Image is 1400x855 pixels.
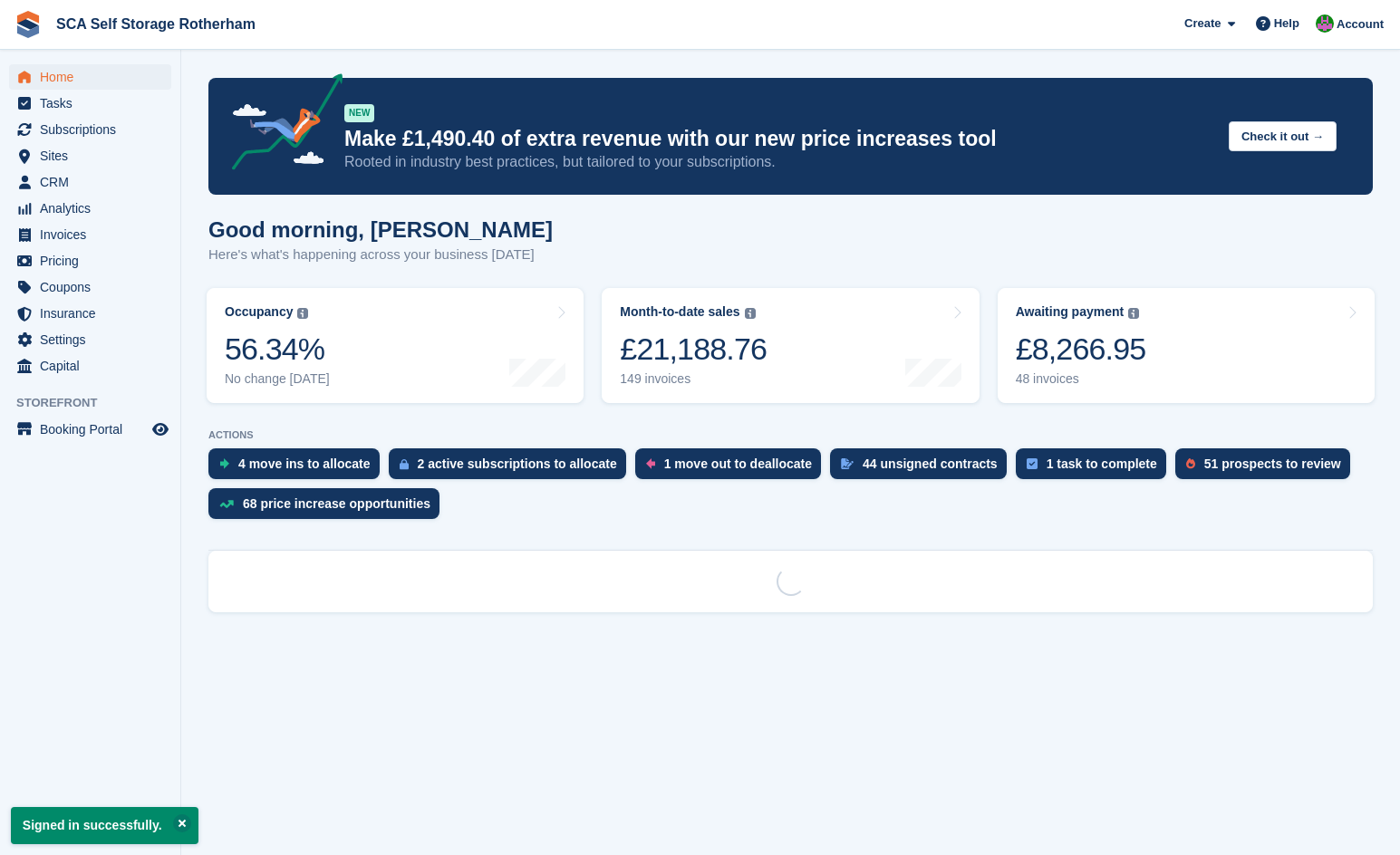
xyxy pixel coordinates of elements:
span: CRM [40,169,149,195]
div: 2 active subscriptions to allocate [418,456,617,471]
span: Subscriptions [40,117,149,142]
div: 48 invoices [1016,371,1146,387]
a: 68 price increase opportunities [208,488,449,528]
a: menu [9,353,171,379]
p: ACTIONS [208,429,1373,441]
div: Month-to-date sales [620,304,739,320]
a: 1 move out to deallocate [635,448,830,488]
img: contract_signature_icon-13c848040528278c33f63329250d36e43548de30e8caae1d1a13099fd9432cc5.svg [841,458,854,469]
span: Tasks [40,91,149,116]
a: 44 unsigned contracts [830,448,1016,488]
a: 51 prospects to review [1175,448,1359,488]
div: £8,266.95 [1016,331,1146,368]
div: 68 price increase opportunities [243,496,430,511]
a: Awaiting payment £8,266.95 48 invoices [998,288,1375,403]
p: Rooted in industry best practices, but tailored to your subscriptions. [344,152,1214,172]
span: Settings [40,327,149,352]
div: 149 invoices [620,371,767,387]
div: 1 move out to deallocate [664,456,812,471]
span: Home [40,64,149,90]
div: No change [DATE] [225,371,330,387]
div: 1 task to complete [1047,456,1157,471]
a: menu [9,91,171,116]
img: stora-icon-8386f47178a22dfd0bd8f6a31ec36ba5ce8667c1dd55bd0f319d3a0aa187defe.svg [14,11,42,38]
img: move_outs_to_deallocate_icon-f764333ba52eb49d3ac5e1228854f67142a1ed5810a6f6cc68b1a99e826820c5.svg [646,458,655,469]
span: Account [1337,15,1384,34]
a: menu [9,169,171,195]
img: Sarah Race [1316,14,1334,33]
a: menu [9,143,171,168]
a: menu [9,248,171,274]
span: Help [1274,14,1299,33]
span: Booking Portal [40,417,149,442]
div: Occupancy [225,304,293,320]
a: Preview store [150,418,171,440]
span: Coupons [40,274,149,300]
span: Storefront [16,394,180,412]
p: Here's what's happening across your business [DATE] [208,245,553,265]
p: Signed in successfully. [11,807,198,844]
span: Pricing [40,248,149,274]
div: 56.34% [225,331,330,368]
span: Sites [40,143,149,168]
a: menu [9,274,171,300]
div: 4 move ins to allocate [238,456,371,471]
a: Occupancy 56.34% No change [DATE] [207,288,584,403]
div: 51 prospects to review [1204,456,1341,471]
a: 1 task to complete [1016,448,1175,488]
div: NEW [344,104,374,122]
h1: Good morning, [PERSON_NAME] [208,217,553,242]
a: menu [9,417,171,442]
img: active_subscription_to_allocate_icon-d502201f5373d7db506a760aba3b589e785aa758c864c3986d89f69b8ff3... [400,458,409,470]
p: Make £1,490.40 of extra revenue with our new price increases tool [344,126,1214,152]
div: Awaiting payment [1016,304,1125,320]
a: menu [9,327,171,352]
img: icon-info-grey-7440780725fd019a000dd9b08b2336e03edf1995a4989e88bcd33f0948082b44.svg [1128,308,1139,319]
span: Create [1184,14,1221,33]
img: price-adjustments-announcement-icon-8257ccfd72463d97f412b2fc003d46551f7dbcb40ab6d574587a9cd5c0d94... [217,73,343,177]
a: menu [9,117,171,142]
a: menu [9,64,171,90]
img: price_increase_opportunities-93ffe204e8149a01c8c9dc8f82e8f89637d9d84a8eef4429ea346261dce0b2c0.svg [219,500,234,508]
img: task-75834270c22a3079a89374b754ae025e5fb1db73e45f91037f5363f120a921f8.svg [1027,458,1038,469]
span: Capital [40,353,149,379]
img: prospect-51fa495bee0391a8d652442698ab0144808aea92771e9ea1ae160a38d050c398.svg [1186,458,1195,469]
a: menu [9,222,171,247]
button: Check it out → [1229,121,1337,151]
div: £21,188.76 [620,331,767,368]
a: 4 move ins to allocate [208,448,389,488]
a: Month-to-date sales £21,188.76 149 invoices [602,288,979,403]
a: menu [9,301,171,326]
img: icon-info-grey-7440780725fd019a000dd9b08b2336e03edf1995a4989e88bcd33f0948082b44.svg [745,308,756,319]
span: Invoices [40,222,149,247]
a: SCA Self Storage Rotherham [49,9,263,39]
a: menu [9,196,171,221]
img: move_ins_to_allocate_icon-fdf77a2bb77ea45bf5b3d319d69a93e2d87916cf1d5bf7949dd705db3b84f3ca.svg [219,458,229,469]
span: Analytics [40,196,149,221]
a: 2 active subscriptions to allocate [389,448,635,488]
div: 44 unsigned contracts [863,456,998,471]
span: Insurance [40,301,149,326]
img: icon-info-grey-7440780725fd019a000dd9b08b2336e03edf1995a4989e88bcd33f0948082b44.svg [297,308,308,319]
